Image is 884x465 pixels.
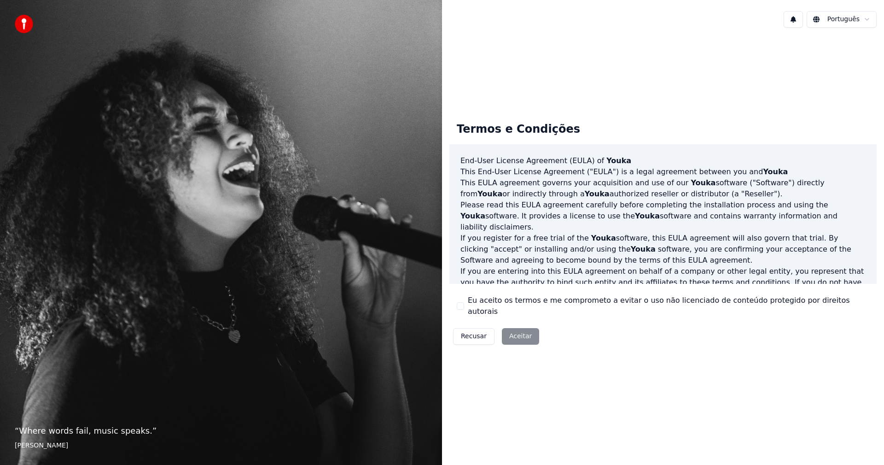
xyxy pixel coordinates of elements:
[453,328,494,345] button: Recusar
[591,234,616,242] span: Youka
[477,189,502,198] span: Youka
[15,424,427,437] p: “ Where words fail, music speaks. ”
[468,295,869,317] label: Eu aceito os termos e me comprometo a evitar o uso não licenciado de conteúdo protegido por direi...
[460,200,866,233] p: Please read this EULA agreement carefully before completing the installation process and using th...
[606,156,631,165] span: Youka
[763,167,788,176] span: Youka
[631,245,656,253] span: Youka
[449,115,587,144] div: Termos e Condições
[460,177,866,200] p: This EULA agreement governs your acquisition and use of our software ("Software") directly from o...
[585,189,610,198] span: Youka
[460,155,866,166] h3: End-User License Agreement (EULA) of
[460,233,866,266] p: If you register for a free trial of the software, this EULA agreement will also govern that trial...
[635,212,660,220] span: Youka
[15,15,33,33] img: youka
[460,166,866,177] p: This End-User License Agreement ("EULA") is a legal agreement between you and
[691,178,715,187] span: Youka
[460,212,485,220] span: Youka
[460,266,866,310] p: If you are entering into this EULA agreement on behalf of a company or other legal entity, you re...
[15,441,427,450] footer: [PERSON_NAME]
